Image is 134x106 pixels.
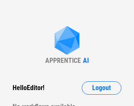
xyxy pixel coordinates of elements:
[83,57,89,65] div: AI
[82,81,121,95] button: Logout
[92,85,111,91] span: Logout
[13,81,44,95] div: Hello Editor !
[50,26,84,57] img: Apprentice AI
[45,57,81,65] div: APPRENTICE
